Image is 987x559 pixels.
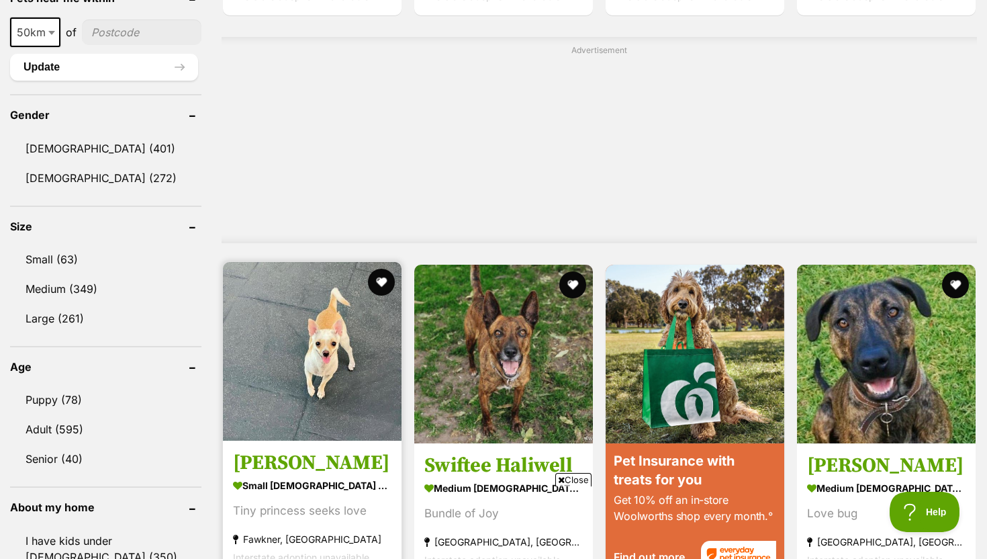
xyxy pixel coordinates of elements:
a: Small (63) [10,245,201,273]
iframe: Advertisement [249,492,738,552]
header: Age [10,361,201,373]
button: Update [10,54,198,81]
button: favourite [559,271,586,298]
a: Adult (595) [10,415,201,443]
img: Swiftee Haliwell - Australian Kelpie x Staffordshire Bull Terrier Dog [414,265,593,443]
iframe: Help Scout Beacon - Open [890,492,960,532]
strong: medium [DEMOGRAPHIC_DATA] Dog [424,478,583,498]
iframe: Advertisement [274,62,925,230]
a: [DEMOGRAPHIC_DATA] (272) [10,164,201,192]
button: favourite [368,269,395,296]
a: [DEMOGRAPHIC_DATA] (401) [10,134,201,163]
strong: medium [DEMOGRAPHIC_DATA] Dog [807,478,966,498]
span: 50km [11,23,59,42]
strong: Fawkner, [GEOGRAPHIC_DATA] [233,530,391,548]
img: Holly Silvanus - Jack Russell Terrier Dog [223,262,402,441]
span: Close [555,473,592,486]
span: of [66,24,77,40]
a: Medium (349) [10,275,201,303]
div: Tiny princess seeks love [233,502,391,520]
div: Love bug [807,505,966,523]
a: Puppy (78) [10,386,201,414]
strong: [GEOGRAPHIC_DATA], [GEOGRAPHIC_DATA] [807,533,966,551]
input: postcode [82,19,201,45]
header: Gender [10,109,201,121]
span: 50km [10,17,60,47]
img: Meg Kumara - Staffordshire Bull Terrier Dog [797,265,976,443]
header: About my home [10,501,201,513]
button: favourite [942,271,969,298]
h3: [PERSON_NAME] [233,450,391,476]
h3: [PERSON_NAME] [807,453,966,478]
strong: small [DEMOGRAPHIC_DATA] Dog [233,476,391,495]
header: Size [10,220,201,232]
h3: Swiftee Haliwell [424,453,583,478]
a: Senior (40) [10,445,201,473]
a: Large (261) [10,304,201,333]
div: Advertisement [222,37,977,243]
